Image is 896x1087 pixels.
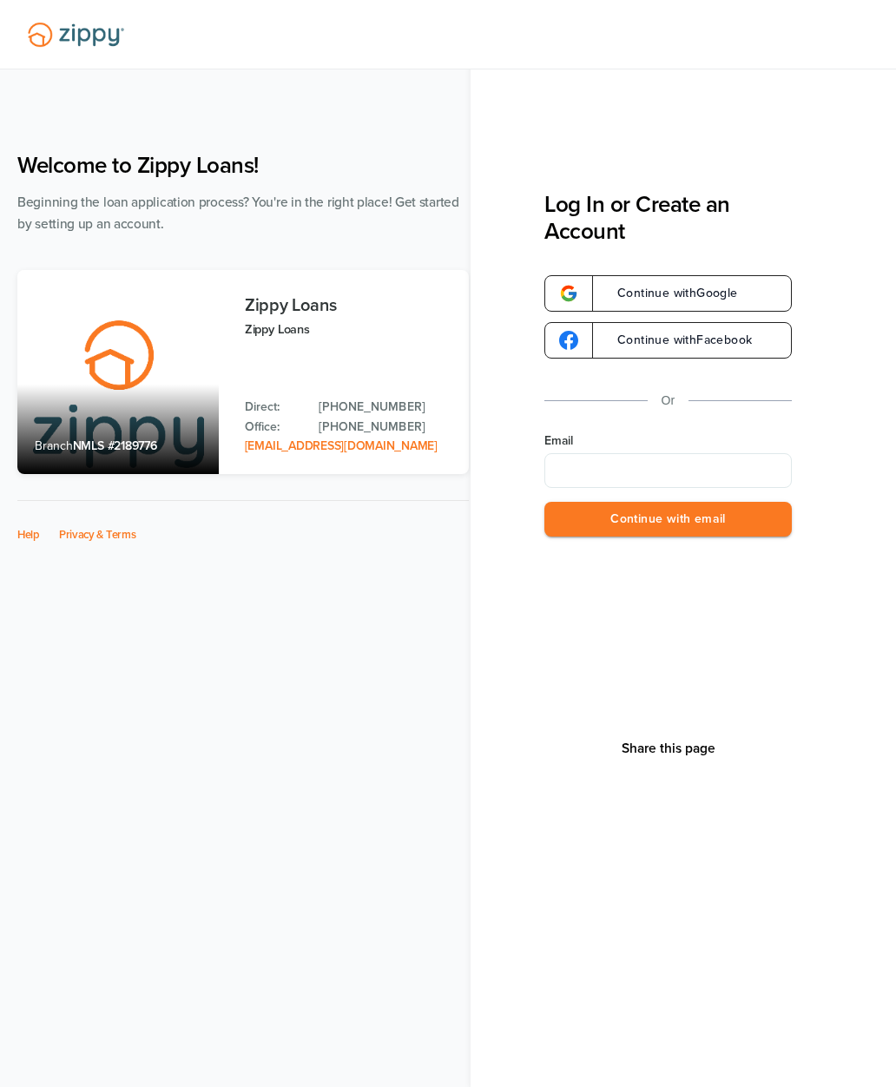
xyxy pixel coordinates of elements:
a: google-logoContinue withGoogle [544,275,792,312]
label: Email [544,432,792,450]
input: Email Address [544,453,792,488]
span: Beginning the loan application process? You're in the right place! Get started by setting up an a... [17,194,459,232]
a: Help [17,528,40,542]
img: google-logo [559,284,578,303]
p: Or [662,390,675,412]
h3: Zippy Loans [245,296,451,315]
a: google-logoContinue withFacebook [544,322,792,359]
p: Zippy Loans [245,320,451,339]
p: Direct: [245,398,301,417]
span: NMLS #2189776 [73,438,157,453]
span: Branch [35,438,73,453]
p: Office: [245,418,301,437]
a: Email Address: zippyguide@zippymh.com [245,438,438,453]
span: Continue with Google [600,287,738,300]
button: Continue with email [544,502,792,537]
button: Share This Page [616,740,721,757]
span: Continue with Facebook [600,334,752,346]
a: Privacy & Terms [59,528,136,542]
a: Direct Phone: 512-975-2947 [319,398,451,417]
h3: Log In or Create an Account [544,191,792,245]
h1: Welcome to Zippy Loans! [17,152,469,179]
a: Office Phone: 512-975-2947 [319,418,451,437]
img: Lender Logo [17,15,135,55]
img: google-logo [559,331,578,350]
